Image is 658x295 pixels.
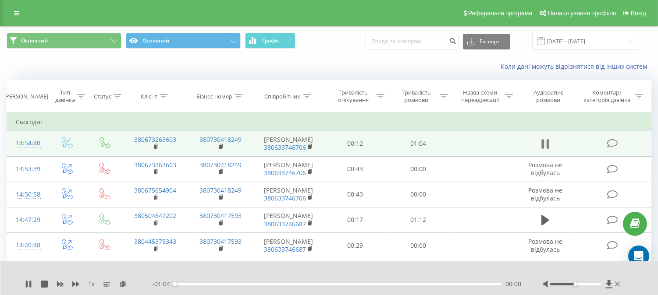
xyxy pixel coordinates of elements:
div: 14:53:39 [16,161,38,178]
td: 00:12 [324,131,387,156]
span: Розмова не відбулась [528,161,562,177]
button: Графік [245,33,295,49]
td: 00:10 [324,258,387,284]
span: Реферальна програма [468,10,533,17]
a: 380730417593 [199,237,242,246]
a: 380633746706 [264,143,306,151]
div: Тривалість розмови [395,89,437,104]
div: 14:47:29 [16,211,38,228]
td: [PERSON_NAME] [253,233,324,258]
div: Співробітник [265,93,301,100]
td: [PERSON_NAME] [253,182,324,207]
a: 380730418249 [199,186,242,194]
a: 380730417593 [199,211,242,220]
td: 00:43 [324,156,387,182]
div: Аудіозапис розмови [523,89,573,104]
span: 00:00 [505,280,521,288]
a: Коли дані можуть відрізнятися вiд інших систем [501,62,651,70]
td: 00:00 [387,182,450,207]
span: Розмова не відбулась [528,186,562,202]
td: [PERSON_NAME] [253,207,324,232]
div: Accessibility label [173,282,177,286]
div: Бізнес номер [196,93,232,100]
span: Вихід [631,10,646,17]
div: Тип дзвінка [55,89,75,104]
div: [PERSON_NAME] [4,93,48,100]
span: Розмова не відбулась [528,237,562,253]
a: 380673263603 [134,161,176,169]
td: 00:29 [324,233,387,258]
td: 00:17 [324,207,387,232]
td: 00:43 [324,182,387,207]
div: Коментар/категорія дзвінка [582,89,633,104]
a: 380730418249 [199,135,242,144]
a: 380633746687 [264,220,306,228]
a: 380675654904 [134,186,176,194]
span: Налаштування профілю [548,10,616,17]
a: 380445375343 [134,237,176,246]
a: 380673263603 [134,135,176,144]
td: 01:04 [387,131,450,156]
a: 380730418249 [199,161,242,169]
div: Клієнт [141,93,157,100]
td: [PERSON_NAME] [253,131,324,156]
button: Експорт [463,34,510,49]
div: Тривалість очікування [332,89,375,104]
td: 00:00 [387,233,450,258]
div: 14:54:40 [16,135,38,152]
div: Назва схеми переадресації [458,89,503,104]
div: Статус [94,93,111,100]
td: [PERSON_NAME] [253,258,324,284]
div: Accessibility label [574,282,577,286]
span: Графік [262,38,279,44]
td: [PERSON_NAME] [253,156,324,182]
div: 14:40:48 [16,237,38,254]
div: Open Intercom Messenger [628,246,649,267]
td: 00:00 [387,258,450,284]
span: - 01:04 [152,280,174,288]
button: Основний [126,33,241,49]
a: 380504647202 [134,211,176,220]
a: 380633746687 [264,245,306,253]
span: 1 x [88,280,95,288]
a: 380633746706 [264,194,306,202]
a: 380633746706 [264,169,306,177]
input: Пошук за номером [366,34,459,49]
div: 14:50:58 [16,186,38,203]
span: Основний [21,37,48,44]
td: 00:00 [387,156,450,182]
td: 01:12 [387,207,450,232]
button: Основний [7,33,121,49]
td: Сьогодні [7,113,651,131]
